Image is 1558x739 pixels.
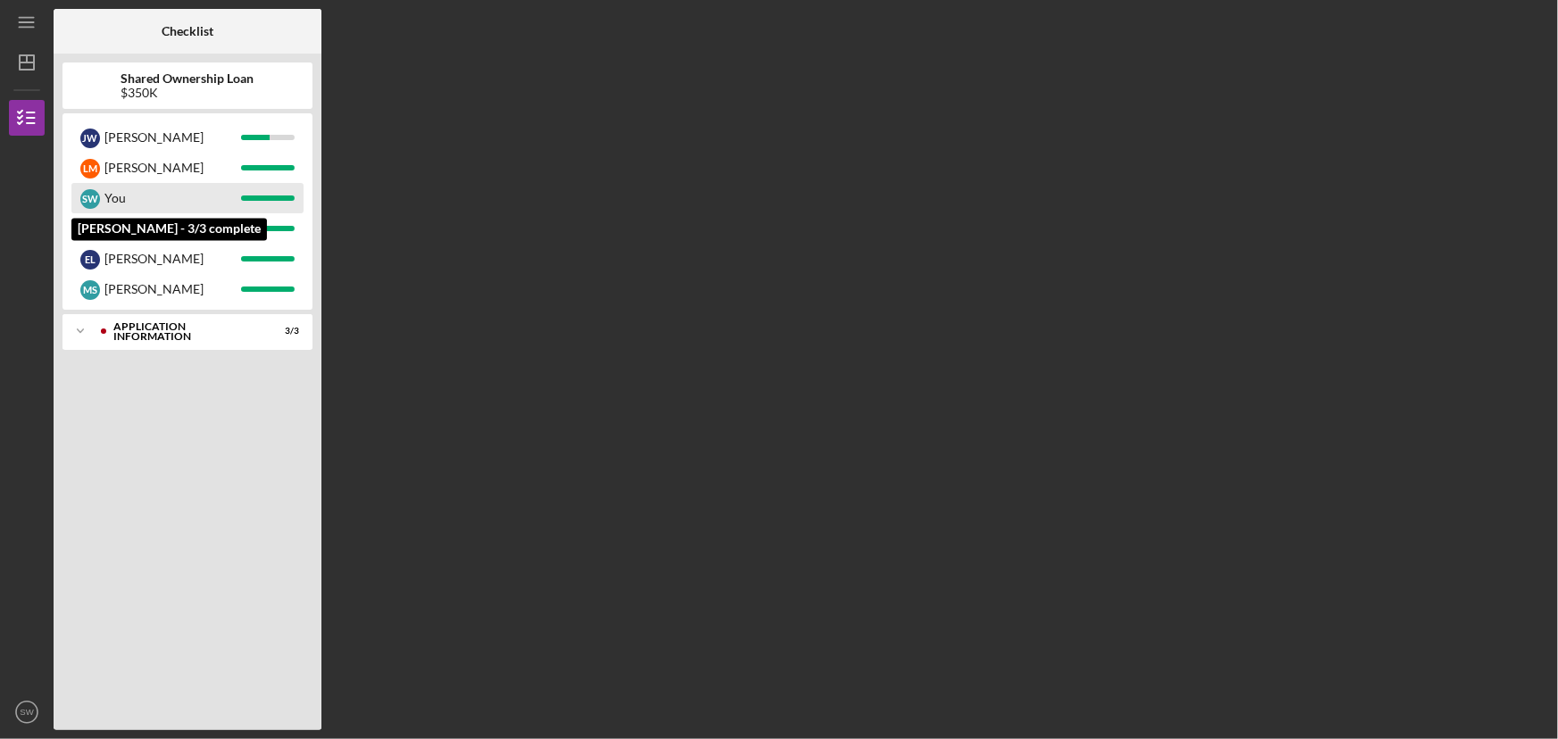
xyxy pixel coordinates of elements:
div: Application Information [113,321,254,342]
div: You [104,183,241,213]
div: [PERSON_NAME] [104,153,241,183]
button: SW [9,694,45,730]
div: M S [80,220,100,239]
div: J W [80,129,100,148]
div: [PERSON_NAME] [104,244,241,274]
div: [PERSON_NAME] [104,122,241,153]
text: SW [20,708,34,718]
div: [PERSON_NAME] [104,274,241,304]
div: Max [104,213,241,244]
b: Checklist [162,24,213,38]
b: Shared Ownership Loan [121,71,254,86]
div: L M [80,159,100,179]
div: E L [80,250,100,270]
div: S W [80,189,100,209]
div: 3 / 3 [267,326,299,336]
div: $350K [121,86,254,100]
div: M S [80,280,100,300]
